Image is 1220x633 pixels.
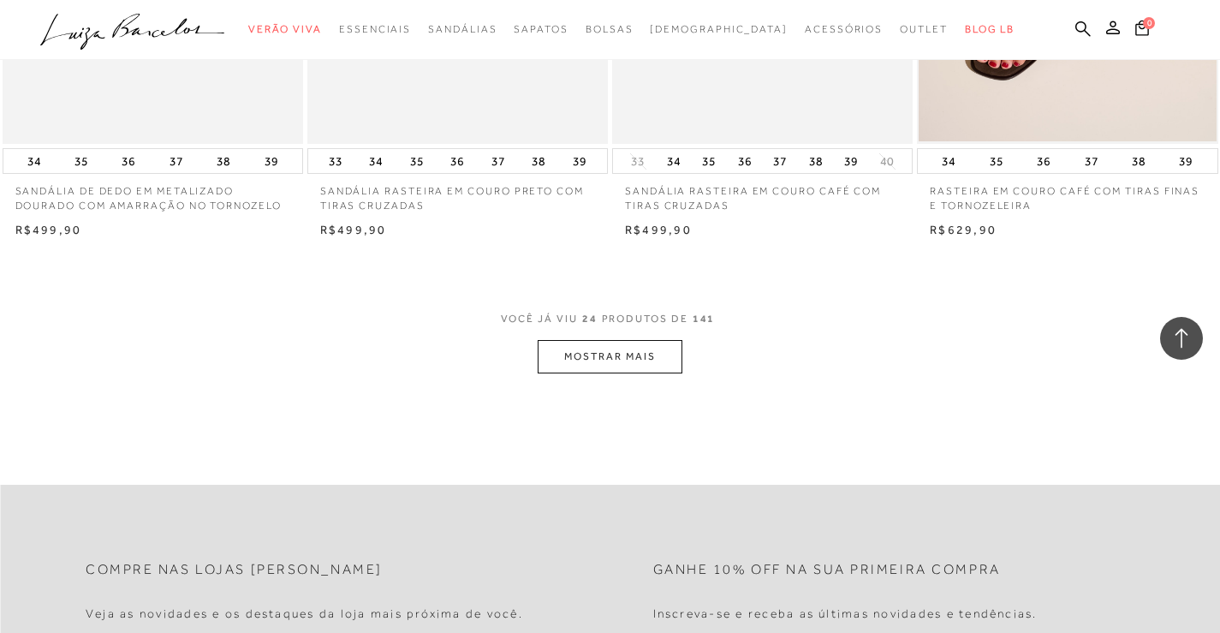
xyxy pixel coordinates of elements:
h2: Compre nas lojas [PERSON_NAME] [86,562,383,578]
a: categoryNavScreenReaderText [248,14,322,45]
button: 34 [662,149,686,173]
button: 35 [69,149,93,173]
span: VOCÊ JÁ VIU PRODUTOS DE [501,313,720,325]
a: BLOG LB [965,14,1015,45]
a: categoryNavScreenReaderText [339,14,411,45]
button: 37 [1080,149,1104,173]
button: 39 [259,149,283,173]
button: 34 [22,149,46,173]
span: Essenciais [339,23,411,35]
button: 40 [875,153,899,170]
a: SANDÁLIA RASTEIRA EM COURO PRETO COM TIRAS CRUZADAS [307,174,608,213]
button: 36 [445,149,469,173]
button: 35 [697,149,721,173]
span: 141 [693,313,716,325]
button: 34 [364,149,388,173]
a: SANDÁLIA DE DEDO EM METALIZADO DOURADO COM AMARRAÇÃO NO TORNOZELO [3,174,303,213]
span: 0 [1143,17,1155,29]
button: 36 [116,149,140,173]
a: RASTEIRA EM COURO CAFÉ COM TIRAS FINAS E TORNOZELEIRA [917,174,1217,213]
h4: Veja as novidades e os destaques da loja mais próxima de você. [86,606,523,621]
span: Outlet [900,23,948,35]
span: 24 [582,313,598,325]
h2: Ganhe 10% off na sua primeira compra [653,562,1001,578]
button: 37 [486,149,510,173]
button: 36 [733,149,757,173]
button: 37 [768,149,792,173]
span: BLOG LB [965,23,1015,35]
button: 35 [985,149,1009,173]
span: Acessórios [805,23,883,35]
a: categoryNavScreenReaderText [428,14,497,45]
a: categoryNavScreenReaderText [900,14,948,45]
button: 39 [568,149,592,173]
span: Bolsas [586,23,634,35]
button: 39 [1174,149,1198,173]
button: 35 [405,149,429,173]
button: 36 [1032,149,1056,173]
a: SANDÁLIA RASTEIRA EM COURO CAFÉ COM TIRAS CRUZADAS [612,174,913,213]
button: 38 [1127,149,1151,173]
span: [DEMOGRAPHIC_DATA] [650,23,788,35]
button: 38 [211,149,235,173]
button: MOSTRAR MAIS [538,340,681,373]
button: 0 [1130,19,1154,42]
span: Sandálias [428,23,497,35]
button: 39 [839,149,863,173]
a: categoryNavScreenReaderText [805,14,883,45]
span: Verão Viva [248,23,322,35]
a: noSubCategoriesText [650,14,788,45]
a: categoryNavScreenReaderText [586,14,634,45]
span: R$499,90 [15,223,82,236]
button: 38 [804,149,828,173]
span: Sapatos [514,23,568,35]
span: R$629,90 [930,223,997,236]
button: 33 [626,153,650,170]
span: R$499,90 [625,223,692,236]
a: categoryNavScreenReaderText [514,14,568,45]
button: 34 [937,149,961,173]
button: 38 [527,149,550,173]
h4: Inscreva-se e receba as últimas novidades e tendências. [653,606,1038,621]
span: R$499,90 [320,223,387,236]
button: 33 [324,149,348,173]
button: 37 [164,149,188,173]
